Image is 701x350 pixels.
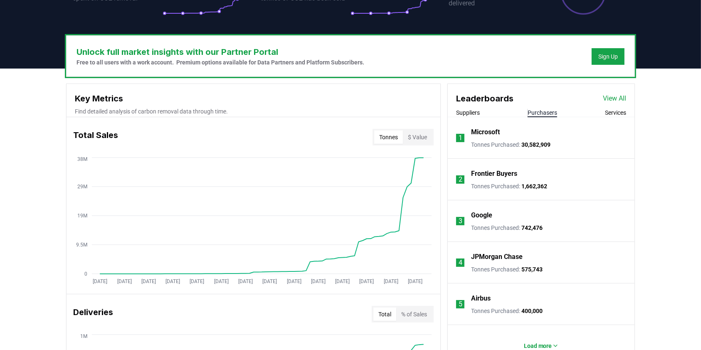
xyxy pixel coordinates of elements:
button: Tonnes [374,131,403,144]
p: 3 [459,216,462,226]
a: Google [471,210,492,220]
button: Suppliers [456,108,480,117]
span: 400,000 [521,308,543,314]
p: Tonnes Purchased : [471,224,543,232]
a: Sign Up [598,52,618,61]
p: Tonnes Purchased : [471,140,550,149]
p: Load more [524,342,552,350]
p: 1 [459,133,462,143]
tspan: [DATE] [408,279,422,284]
tspan: 19M [77,213,87,219]
tspan: [DATE] [287,279,301,284]
a: View All [603,94,626,104]
tspan: [DATE] [336,279,350,284]
button: Services [605,108,626,117]
tspan: [DATE] [117,279,132,284]
tspan: 1M [80,333,87,339]
tspan: [DATE] [360,279,374,284]
p: Free to all users with a work account. Premium options available for Data Partners and Platform S... [77,58,364,67]
a: JPMorgan Chase [471,252,523,262]
p: 5 [459,299,462,309]
p: Tonnes Purchased : [471,182,547,190]
button: Total [373,308,396,321]
tspan: [DATE] [93,279,107,284]
h3: Unlock full market insights with our Partner Portal [77,46,364,58]
tspan: 0 [84,271,87,277]
span: 742,476 [521,224,543,231]
p: 2 [459,175,462,185]
button: % of Sales [396,308,432,321]
a: Frontier Buyers [471,169,517,179]
h3: Leaderboards [456,92,513,105]
button: Purchasers [528,108,557,117]
button: $ Value [403,131,432,144]
button: Sign Up [592,48,624,65]
p: Tonnes Purchased : [471,307,543,315]
span: 575,743 [521,266,543,273]
tspan: [DATE] [141,279,156,284]
tspan: 38M [77,156,87,162]
tspan: [DATE] [190,279,205,284]
tspan: [DATE] [238,279,253,284]
p: Find detailed analysis of carbon removal data through time. [75,107,432,116]
span: 30,582,909 [521,141,550,148]
tspan: [DATE] [263,279,277,284]
span: 1,662,362 [521,183,547,190]
p: Tonnes Purchased : [471,265,543,274]
tspan: [DATE] [165,279,180,284]
h3: Key Metrics [75,92,432,105]
a: Airbus [471,293,491,303]
tspan: [DATE] [214,279,229,284]
tspan: 29M [77,184,87,190]
tspan: 9.5M [76,242,87,248]
h3: Total Sales [73,129,118,145]
h3: Deliveries [73,306,113,323]
tspan: [DATE] [384,279,398,284]
a: Microsoft [471,127,500,137]
p: 4 [459,258,462,268]
tspan: [DATE] [311,279,326,284]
